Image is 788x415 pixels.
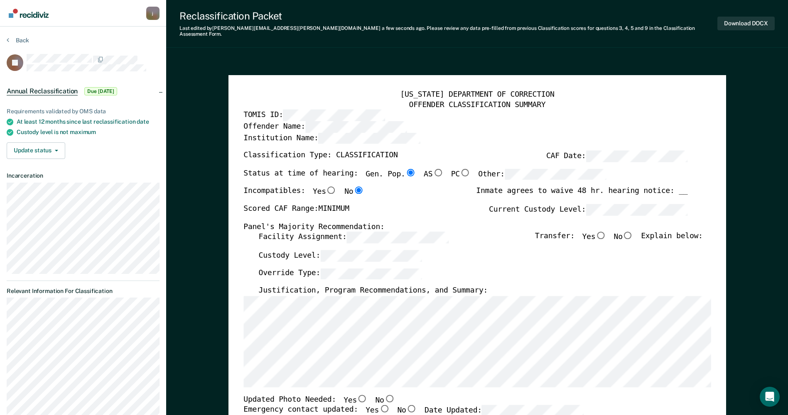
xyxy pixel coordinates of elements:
div: At least 12 months since last reclassification [17,118,160,125]
label: No [614,232,633,243]
div: j [146,7,160,20]
label: Yes [313,187,337,198]
label: Yes [344,395,368,405]
label: PC [451,168,470,180]
label: AS [424,168,443,180]
label: CAF Date: [546,150,687,161]
input: Yes [379,405,390,413]
input: TOMIS ID: [283,110,385,121]
label: Custody Level: [258,250,422,261]
button: Update status [7,142,65,159]
label: Facility Assignment: [258,232,448,243]
span: maximum [70,129,96,135]
input: Gen. Pop. [405,168,416,176]
dt: Incarceration [7,172,160,179]
label: Justification, Program Recommendations, and Summary: [258,286,488,296]
button: Profile dropdown button [146,7,160,20]
div: Panel's Majority Recommendation: [243,222,687,232]
div: Open Intercom Messenger [760,387,780,407]
input: Facility Assignment: [346,232,448,243]
div: Requirements validated by OMS data [7,108,160,115]
label: Current Custody Level: [489,204,687,215]
label: No [375,395,395,405]
input: Custody Level: [320,250,422,261]
div: Inmate agrees to waive 48 hr. hearing notice: __ [476,187,687,204]
div: Incompatibles: [243,187,364,204]
img: Recidiviz [9,9,49,18]
label: Gen. Pop. [366,168,416,180]
div: Updated Photo Needed: [243,395,395,405]
input: Yes [595,232,606,239]
span: a few seconds ago [382,25,425,31]
input: Offender Name: [305,121,407,132]
input: PC [460,168,471,176]
div: Reclassification Packet [179,10,717,22]
div: OFFENDER CLASSIFICATION SUMMARY [243,100,711,110]
label: Institution Name: [243,132,420,144]
label: Override Type: [258,268,422,279]
label: Yes [582,232,606,243]
label: Offender Name: [243,121,407,132]
dt: Relevant Information For Classification [7,288,160,295]
input: No [353,187,364,194]
label: TOMIS ID: [243,110,385,121]
input: Other: [505,168,606,180]
label: Other: [478,168,606,180]
span: date [137,118,149,125]
div: [US_STATE] DEPARTMENT OF CORRECTION [243,90,711,100]
input: CAF Date: [586,150,687,161]
input: No [623,232,633,239]
input: Current Custody Level: [586,204,687,215]
label: Scored CAF Range: MINIMUM [243,204,349,215]
div: Status at time of hearing: [243,168,606,187]
input: Yes [326,187,336,194]
div: Last edited by [PERSON_NAME][EMAIL_ADDRESS][PERSON_NAME][DOMAIN_NAME] . Please review any data pr... [179,25,717,37]
div: Custody level is not [17,129,160,136]
input: Override Type: [320,268,422,279]
input: Yes [357,395,368,402]
div: Transfer: Explain below: [535,232,703,250]
label: Classification Type: CLASSIFICATION [243,150,398,161]
span: Due [DATE] [84,87,117,95]
label: No [344,187,364,198]
input: AS [432,168,443,176]
span: Annual Reclassification [7,87,78,95]
input: Institution Name: [318,132,420,144]
input: No [384,395,395,402]
button: Back [7,37,29,44]
input: No [406,405,417,413]
button: Download DOCX [717,17,775,30]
